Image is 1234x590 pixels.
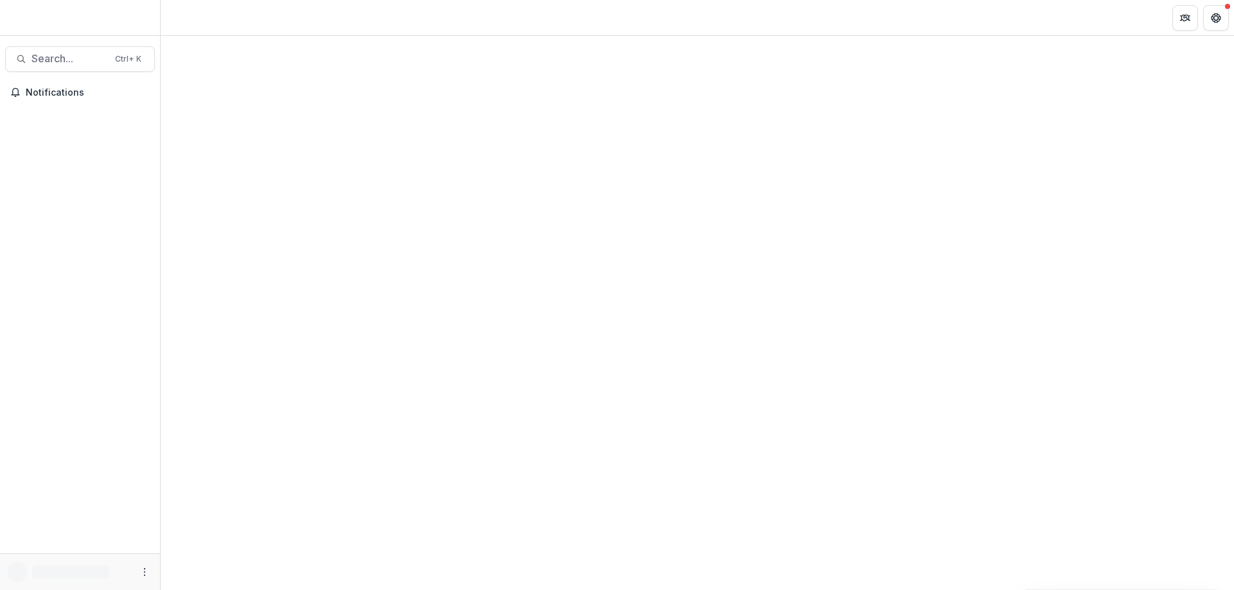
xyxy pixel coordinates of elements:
[137,564,152,580] button: More
[5,46,155,72] button: Search...
[26,87,150,98] span: Notifications
[1172,5,1198,31] button: Partners
[31,53,107,65] span: Search...
[1203,5,1229,31] button: Get Help
[5,82,155,103] button: Notifications
[166,8,220,27] nav: breadcrumb
[112,52,144,66] div: Ctrl + K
